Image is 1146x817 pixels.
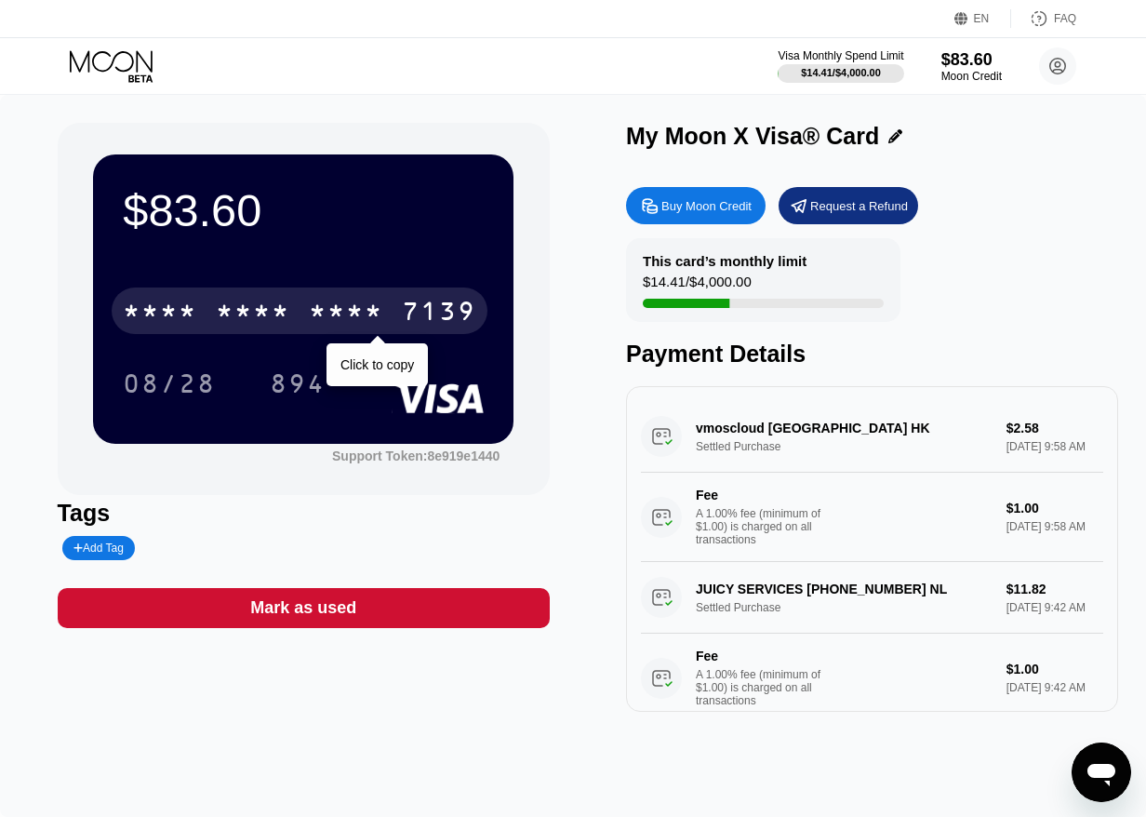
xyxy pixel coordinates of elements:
div: Payment Details [626,341,1118,368]
div: Visa Monthly Spend Limit$14.41/$4,000.00 [778,49,903,83]
div: FeeA 1.00% fee (minimum of $1.00) is charged on all transactions$1.00[DATE] 9:58 AM [641,473,1103,562]
div: This card’s monthly limit [643,253,806,269]
div: $1.00 [1006,662,1104,676]
div: $83.60 [123,184,484,236]
div: Support Token:8e919e1440 [332,449,500,463]
div: $14.41 / $4,000.00 [643,274,752,299]
div: Click to copy [340,357,414,372]
div: Add Tag [73,542,124,555]
div: Moon Credit [941,70,1002,83]
div: $83.60Moon Credit [941,50,1002,83]
div: A 1.00% fee (minimum of $1.00) is charged on all transactions [696,507,835,546]
div: $14.41 / $4,000.00 [801,67,881,78]
div: $1.00 [1006,501,1104,516]
div: 7139 [402,299,476,328]
div: [DATE] 9:42 AM [1006,681,1104,694]
div: Add Tag [62,536,135,560]
div: My Moon X Visa® Card [626,123,879,150]
div: FAQ [1011,9,1076,28]
div: Buy Moon Credit [661,198,752,214]
div: Mark as used [250,597,356,619]
div: EN [974,12,990,25]
div: Request a Refund [779,187,918,224]
div: 08/28 [123,371,216,401]
div: Tags [58,500,550,527]
div: FeeA 1.00% fee (minimum of $1.00) is charged on all transactions$1.00[DATE] 9:42 AM [641,634,1103,723]
div: Buy Moon Credit [626,187,766,224]
div: Fee [696,649,826,663]
div: Fee [696,488,826,502]
iframe: Button to launch messaging window [1072,743,1131,802]
div: EN [954,9,1011,28]
div: Request a Refund [810,198,908,214]
div: [DATE] 9:58 AM [1006,520,1104,533]
div: Support Token: 8e919e1440 [332,449,500,463]
div: A 1.00% fee (minimum of $1.00) is charged on all transactions [696,668,835,707]
div: 894 [256,360,340,407]
div: FAQ [1054,12,1076,25]
div: $83.60 [941,50,1002,70]
div: Mark as used [58,588,550,628]
div: Visa Monthly Spend Limit [778,49,903,62]
div: 08/28 [109,360,230,407]
div: 894 [270,371,326,401]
